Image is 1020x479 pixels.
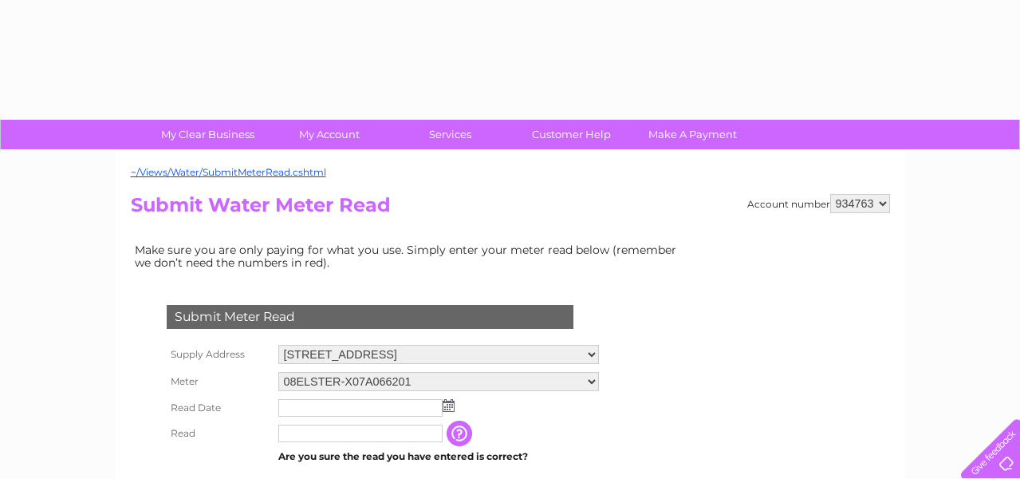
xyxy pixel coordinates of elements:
td: Make sure you are only paying for what you use. Simply enter your meter read below (remember we d... [131,239,689,273]
a: ~/Views/Water/SubmitMeterRead.cshtml [131,166,326,178]
a: Make A Payment [627,120,758,149]
td: Are you sure the read you have entered is correct? [274,446,603,467]
img: ... [443,399,455,412]
a: My Account [263,120,395,149]
th: Supply Address [163,341,274,368]
th: Read [163,421,274,446]
th: Read Date [163,395,274,421]
a: My Clear Business [142,120,274,149]
div: Submit Meter Read [167,305,573,329]
div: Account number [747,194,890,213]
a: Services [384,120,516,149]
th: Meter [163,368,274,395]
h2: Submit Water Meter Read [131,194,890,224]
input: Information [447,421,475,446]
a: Customer Help [506,120,637,149]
